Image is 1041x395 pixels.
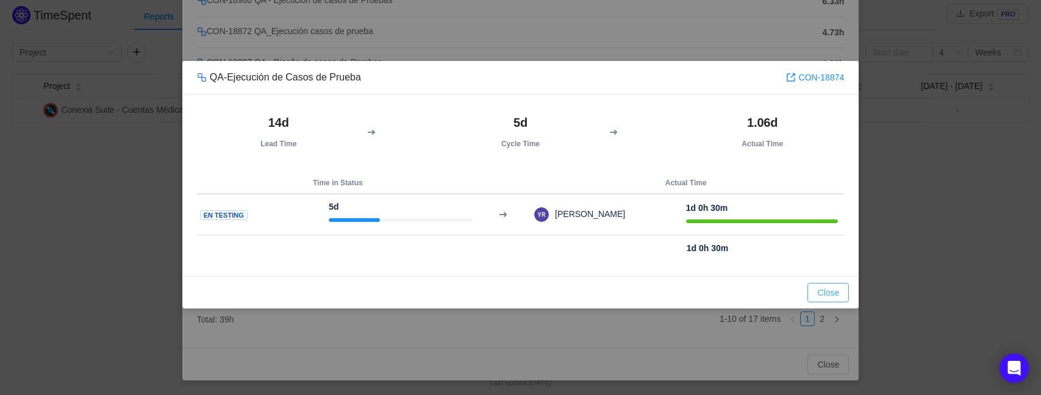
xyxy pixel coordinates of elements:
div: Open Intercom Messenger [1000,354,1029,383]
strong: 1d 0h 30m [687,243,728,253]
strong: 5d [329,202,338,212]
a: CON-18874 [786,71,845,84]
button: Close [807,283,849,302]
div: QA-Ejecución de Casos de Prueba [197,71,361,84]
span: En Testing [200,210,248,221]
img: 30a5d6aaae55fd23f37bfc203d313a08 [534,207,549,222]
strong: 5d [513,116,528,129]
img: 12386 [197,73,207,82]
th: Actual Time [528,173,844,194]
th: Cycle Time [438,109,602,154]
th: Time in Status [197,173,479,194]
span: [PERSON_NAME] [549,209,625,219]
strong: 1d 0h 30m [686,203,728,213]
th: Actual Time [681,109,844,154]
strong: 1.06d [747,116,778,129]
th: Lead Time [197,109,360,154]
strong: 14d [268,116,289,129]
